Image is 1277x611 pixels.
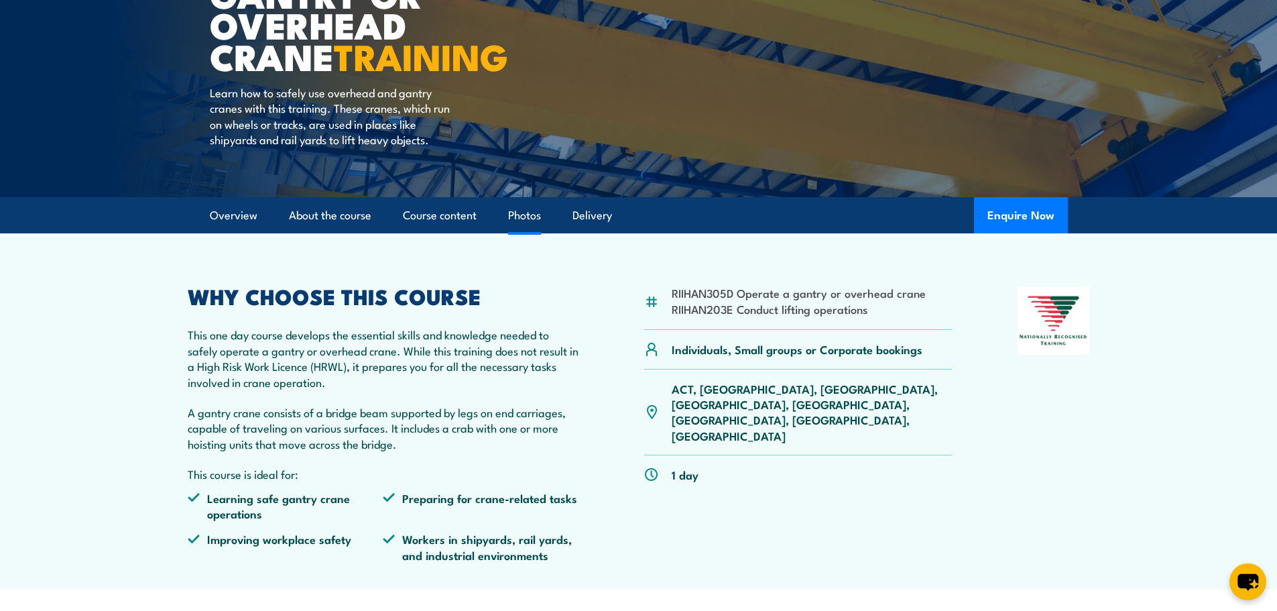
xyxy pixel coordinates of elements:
[188,327,579,390] p: This one day course develops the essential skills and knowledge needed to safely operate a gantry...
[188,490,383,522] li: Learning safe gantry crane operations
[188,466,579,482] p: This course is ideal for:
[508,198,541,233] a: Photos
[210,198,257,233] a: Overview
[334,27,508,83] strong: TRAINING
[210,85,454,148] p: Learn how to safely use overhead and gantry cranes with this training. These cranes, which run on...
[672,285,926,300] li: RIIHAN305D Operate a gantry or overhead crane
[672,341,922,357] p: Individuals, Small groups or Corporate bookings
[188,531,383,563] li: Improving workplace safety
[289,198,371,233] a: About the course
[1018,286,1090,355] img: Nationally Recognised Training logo.
[403,198,477,233] a: Course content
[188,286,579,305] h2: WHY CHOOSE THIS COURSE
[1229,563,1266,600] button: chat-button
[383,531,579,563] li: Workers in shipyards, rail yards, and industrial environments
[672,301,926,317] li: RIIHAN203E Conduct lifting operations
[383,490,579,522] li: Preparing for crane-related tasks
[188,404,579,451] p: A gantry crane consists of a bridge beam supported by legs on end carriages, capable of traveling...
[672,381,953,444] p: ACT, [GEOGRAPHIC_DATA], [GEOGRAPHIC_DATA], [GEOGRAPHIC_DATA], [GEOGRAPHIC_DATA], [GEOGRAPHIC_DATA...
[572,198,612,233] a: Delivery
[672,467,698,482] p: 1 day
[974,197,1068,233] button: Enquire Now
